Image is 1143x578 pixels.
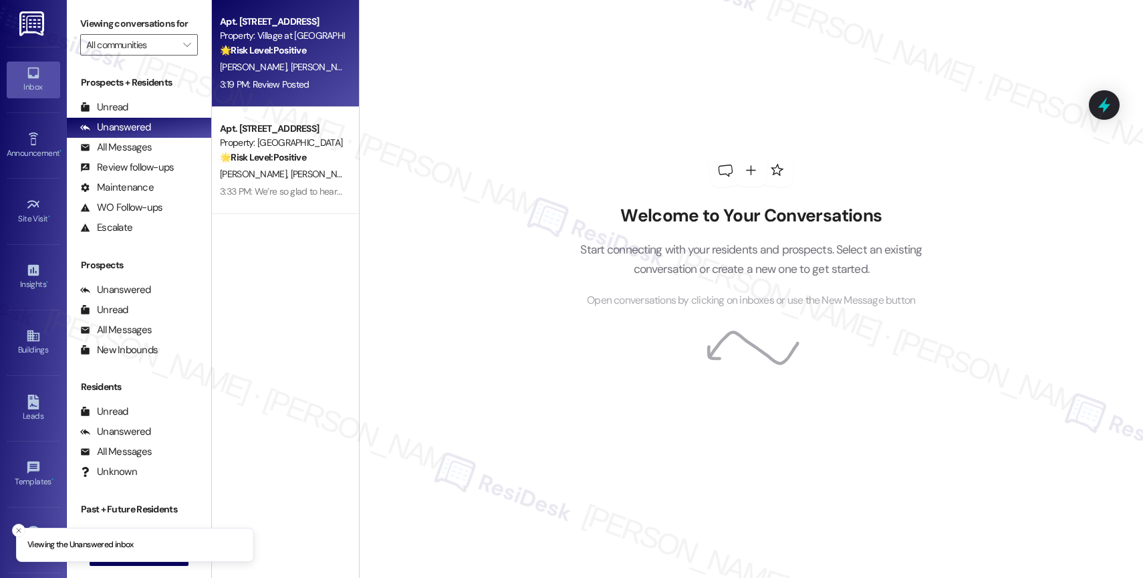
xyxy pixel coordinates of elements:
[80,323,152,337] div: All Messages
[80,283,151,297] div: Unanswered
[80,201,162,215] div: WO Follow-ups
[290,168,357,180] span: [PERSON_NAME]
[290,61,357,73] span: [PERSON_NAME]
[220,61,291,73] span: [PERSON_NAME]
[80,120,151,134] div: Unanswered
[80,303,128,317] div: Unread
[67,502,211,516] div: Past + Future Residents
[220,151,306,163] strong: 🌟 Risk Level: Positive
[27,539,134,551] p: Viewing the Unanswered inbox
[220,44,306,56] strong: 🌟 Risk Level: Positive
[220,78,309,90] div: 3:19 PM: Review Posted
[80,13,198,34] label: Viewing conversations for
[80,221,132,235] div: Escalate
[560,205,942,227] h2: Welcome to Your Conversations
[220,168,291,180] span: [PERSON_NAME]
[7,391,60,427] a: Leads
[67,258,211,272] div: Prospects
[220,29,344,43] div: Property: Village at [GEOGRAPHIC_DATA] I
[12,524,25,537] button: Close toast
[7,324,60,361] a: Buildings
[183,39,190,50] i: 
[7,193,60,229] a: Site Visit •
[80,181,154,195] div: Maintenance
[67,76,211,90] div: Prospects + Residents
[80,140,152,155] div: All Messages
[7,456,60,492] a: Templates •
[220,136,344,150] div: Property: [GEOGRAPHIC_DATA]
[80,161,174,175] div: Review follow-ups
[46,278,48,287] span: •
[7,62,60,98] a: Inbox
[587,292,915,309] span: Open conversations by clicking on inboxes or use the New Message button
[80,425,151,439] div: Unanswered
[80,445,152,459] div: All Messages
[86,34,176,56] input: All communities
[80,405,128,419] div: Unread
[80,465,137,479] div: Unknown
[7,259,60,295] a: Insights •
[80,100,128,114] div: Unread
[51,475,53,484] span: •
[220,122,344,136] div: Apt. [STREET_ADDRESS]
[220,15,344,29] div: Apt. [STREET_ADDRESS]
[7,522,60,558] a: Account
[67,380,211,394] div: Residents
[59,147,61,156] span: •
[80,343,158,357] div: New Inbounds
[19,11,47,36] img: ResiDesk Logo
[560,240,942,278] p: Start connecting with your residents and prospects. Select an existing conversation or create a n...
[48,212,50,221] span: •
